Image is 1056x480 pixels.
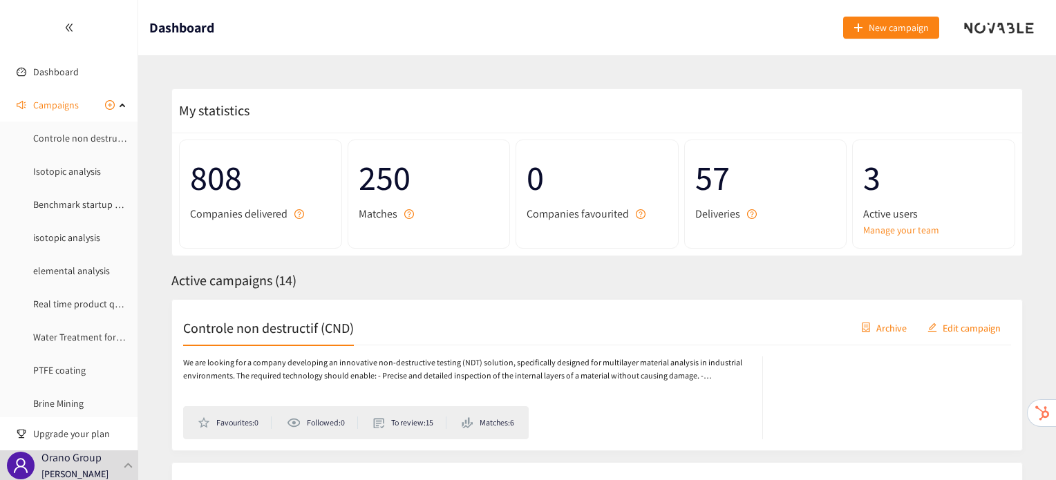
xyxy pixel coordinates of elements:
span: Edit campaign [943,320,1001,335]
a: Isotopic analysis [33,165,101,177]
span: container [861,323,871,334]
span: My statistics [172,102,249,119]
span: question-circle [747,209,757,219]
span: question-circle [294,209,304,219]
iframe: Chat Widget [987,414,1056,480]
h2: Controle non destructif (CND) [183,318,354,337]
span: Campaigns [33,91,79,119]
span: 0 [527,151,668,205]
a: PTFE coating [33,364,86,376]
a: Brine Mining [33,397,84,410]
button: plusNew campaign [843,17,939,39]
span: Active campaigns ( 14 ) [171,271,296,289]
li: To review: 15 [373,416,446,429]
li: Matches: 6 [462,416,514,429]
span: 250 [359,151,500,205]
a: Manage your team [863,222,1004,238]
a: Controle non destructif (CND)containerArchiveeditEdit campaignWe are looking for a company develo... [171,299,1023,451]
li: Favourites: 0 [198,416,272,429]
span: question-circle [404,209,414,219]
span: Companies delivered [190,205,287,222]
p: Orano Group [41,449,102,466]
button: containerArchive [851,316,917,338]
span: Matches [359,205,397,222]
span: Upgrade your plan [33,420,127,448]
span: Active users [863,205,918,222]
a: Real time product quality monitoring [33,298,186,310]
a: elemental analysis [33,265,110,277]
a: Water Treatment for Mining [33,331,145,343]
span: double-left [64,23,74,32]
span: New campaign [869,20,929,35]
span: Companies favourited [527,205,629,222]
span: user [12,457,29,474]
a: Dashboard [33,66,79,78]
span: plus [854,23,863,34]
a: isotopic analysis [33,231,100,244]
p: We are looking for a company developing an innovative non-destructive testing (NDT) solution, spe... [183,356,748,383]
span: sound [17,100,26,110]
span: Archive [876,320,907,335]
span: plus-circle [105,100,115,110]
span: edit [927,323,937,334]
button: editEdit campaign [917,316,1011,338]
span: 57 [695,151,836,205]
span: 3 [863,151,1004,205]
span: Deliveries [695,205,740,222]
span: question-circle [636,209,645,219]
span: 808 [190,151,331,205]
li: Followed: 0 [287,416,357,429]
a: Controle non destructif (CND) [33,132,155,144]
span: trophy [17,429,26,439]
a: Benchmark startup UniSieve [33,198,149,211]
